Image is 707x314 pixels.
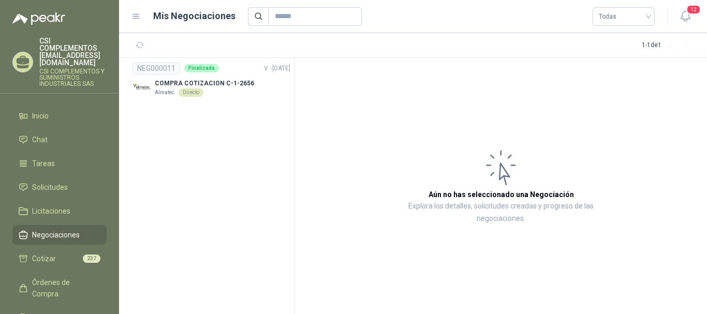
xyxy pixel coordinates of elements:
[153,9,235,23] h1: Mis Negociaciones
[132,62,290,97] a: NEG000011FinalizadaV. -[DATE] Company LogoCOMPRA COTIZACION C-1-2656AlmatecDirecto
[642,37,695,54] div: 1 - 1 de 1
[32,205,70,217] span: Licitaciones
[599,9,649,24] span: Todas
[184,64,219,72] div: Finalizada
[83,255,100,263] span: 237
[686,5,701,14] span: 12
[132,79,151,97] img: Company Logo
[264,65,290,72] span: V. - [DATE]
[12,154,107,173] a: Tareas
[32,158,55,169] span: Tareas
[429,189,574,200] h3: Aún no has seleccionado una Negociación
[32,253,56,264] span: Cotizar
[12,12,65,25] img: Logo peakr
[155,88,174,97] p: Almatec
[12,201,107,221] a: Licitaciones
[12,177,107,197] a: Solicitudes
[32,110,49,122] span: Inicio
[32,277,97,300] span: Órdenes de Compra
[32,229,80,241] span: Negociaciones
[179,88,203,97] div: Directo
[12,106,107,126] a: Inicio
[676,7,695,26] button: 12
[12,225,107,245] a: Negociaciones
[32,182,68,193] span: Solicitudes
[155,79,254,88] p: COMPRA COTIZACION C-1-2656
[32,134,48,145] span: Chat
[12,130,107,149] a: Chat
[399,200,603,225] p: Explora los detalles, solicitudes creadas y progreso de las negociaciones.
[12,273,107,304] a: Órdenes de Compra
[12,249,107,268] a: Cotizar237
[39,37,107,66] p: CSI COMPLEMENTOS [EMAIL_ADDRESS][DOMAIN_NAME]
[39,68,107,87] p: CSI COMPLEMENTOS Y SUMINISTROS INDUSTRIALES SAS
[132,62,180,74] div: NEG000011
